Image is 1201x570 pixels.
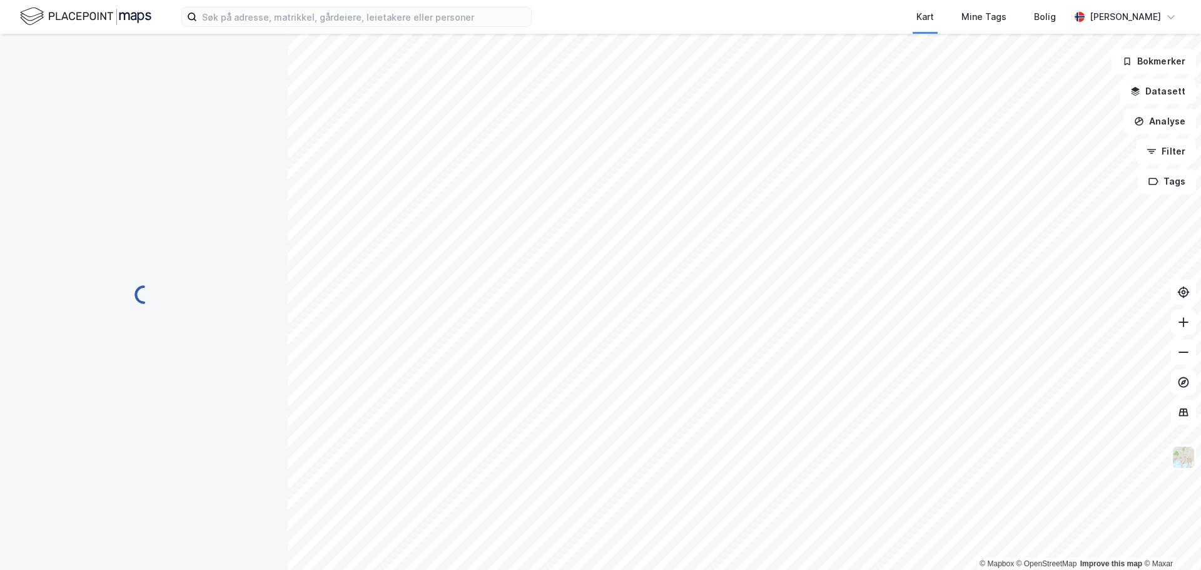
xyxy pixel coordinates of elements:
div: Bolig [1034,9,1056,24]
button: Datasett [1120,79,1196,104]
div: Kontrollprogram for chat [1138,510,1201,570]
div: Kart [916,9,934,24]
img: Z [1172,445,1195,469]
button: Tags [1138,169,1196,194]
div: Mine Tags [961,9,1006,24]
a: Mapbox [980,559,1014,568]
img: logo.f888ab2527a4732fd821a326f86c7f29.svg [20,6,151,28]
a: Improve this map [1080,559,1142,568]
iframe: Chat Widget [1138,510,1201,570]
div: [PERSON_NAME] [1090,9,1161,24]
img: spinner.a6d8c91a73a9ac5275cf975e30b51cfb.svg [134,285,154,305]
button: Analyse [1123,109,1196,134]
button: Bokmerker [1112,49,1196,74]
button: Filter [1136,139,1196,164]
a: OpenStreetMap [1016,559,1077,568]
input: Søk på adresse, matrikkel, gårdeiere, leietakere eller personer [197,8,531,26]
